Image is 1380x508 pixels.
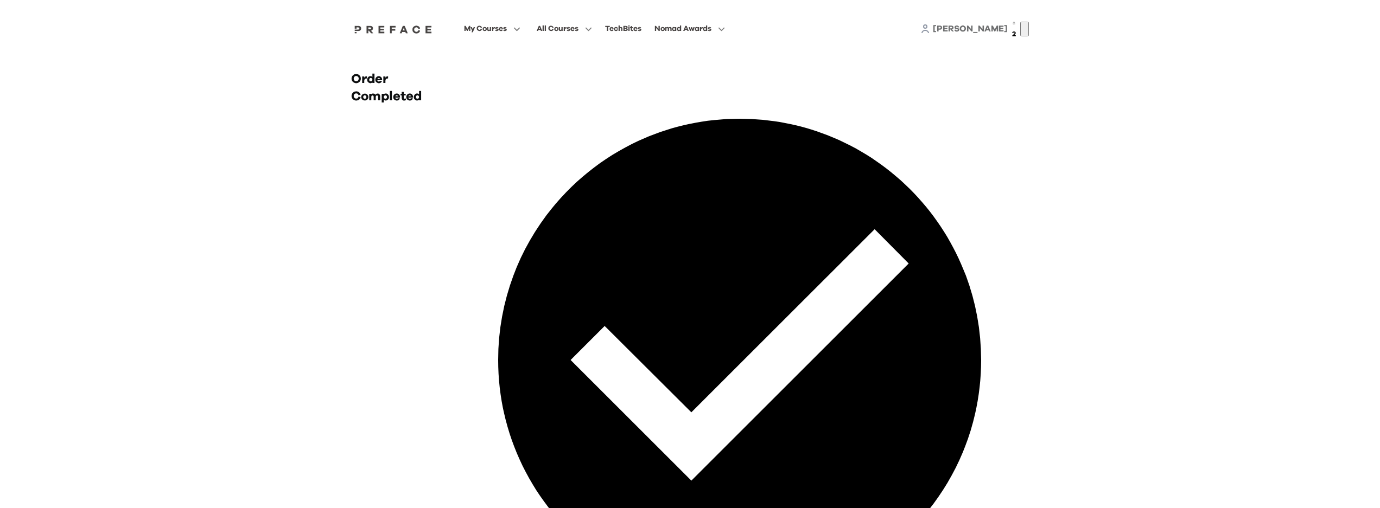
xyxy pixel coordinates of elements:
button: My Courses [461,22,524,36]
span: 2 [1012,30,1016,38]
button: All Courses [533,22,595,36]
span: Nomad Awards [654,22,711,35]
button: Nomad Awards [651,22,728,36]
img: Preface Logo [352,25,435,34]
span: [PERSON_NAME] [933,24,1008,33]
a: Preface Logo [352,24,435,33]
span: All Courses [537,22,578,35]
div: TechBites [605,22,641,35]
a: [PERSON_NAME] [933,22,1008,35]
span: My Courses [464,22,507,35]
button: 2 [1008,13,1020,44]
